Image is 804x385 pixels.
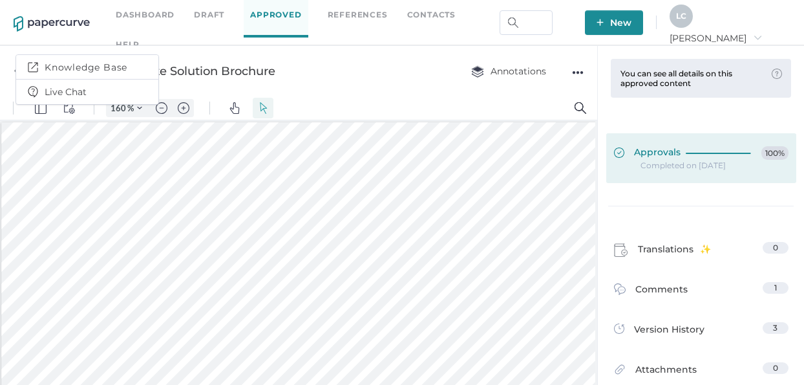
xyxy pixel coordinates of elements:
button: Zoom Controls [129,3,150,21]
span: Comments [635,282,688,302]
span: Annotations [471,65,546,77]
img: approved-green.0ec1cafe.svg [614,148,624,158]
button: Search [570,1,591,22]
span: [PERSON_NAME] [670,32,762,44]
a: Attachments0 [614,362,788,382]
button: Zoom in [173,3,194,21]
img: default-leftsidepanel.svg [35,6,47,17]
a: Translations0 [614,242,788,261]
img: tooltip-default.0a89c667.svg [772,69,782,79]
input: Set zoom [107,6,127,17]
input: Search Workspace [500,10,553,35]
span: % [127,6,134,17]
img: default-select.svg [257,6,269,17]
span: Translations [638,242,711,261]
img: back-arrow-grey.72011ae3.svg [14,65,25,77]
img: default-viewcontrols.svg [63,6,75,17]
img: open_icon_black.efdceab7.svg [28,62,38,72]
img: claims-icon.71597b81.svg [614,243,628,258]
button: Knowledge Base [16,55,158,80]
div: ●●● [572,63,584,82]
i: arrow_right [753,33,762,42]
img: default-magnifying-glass.svg [575,6,586,17]
a: Dashboard [116,8,175,22]
button: Live Chat [16,80,158,104]
a: References [328,8,388,22]
span: 100% [761,146,788,160]
img: plus-white.e19ec114.svg [597,19,604,26]
button: Pan [224,1,245,22]
span: 3 [773,323,778,333]
a: Contacts [407,8,456,22]
img: comment-icon.4fbda5a2.svg [614,283,626,298]
span: 1 [774,283,777,292]
button: Select [253,1,273,22]
img: search.bf03fe8b.svg [508,17,518,28]
a: Version History3 [614,322,788,340]
img: default-plus.svg [178,6,189,17]
span: 0 [773,363,778,373]
span: New [597,10,631,35]
div: help [116,38,140,52]
img: annotation-layers.cc6d0e6b.svg [471,65,484,78]
span: Approvals [614,146,681,160]
a: Comments1 [614,282,788,302]
div: You can see all details on this approved content [620,69,765,88]
a: Knowledge Base [28,60,127,74]
button: View Controls [59,1,79,22]
img: chevron.svg [137,9,142,14]
img: papercurve-logo-colour.7244d18c.svg [14,16,90,32]
img: default-minus.svg [156,6,167,17]
button: New [585,10,643,35]
img: attachments-icon.0dd0e375.svg [614,364,626,379]
span: Live Chat [28,80,147,104]
img: default-pan.svg [229,6,240,17]
img: versions-icon.ee5af6b0.svg [614,324,624,336]
button: Zoom out [151,3,172,21]
button: Annotations [458,59,559,83]
span: Attachments [635,362,697,382]
a: Draft [194,8,224,22]
span: L C [676,11,686,21]
button: Panel [30,1,51,22]
span: 0 [773,243,778,252]
a: Approvals100% [606,133,796,183]
img: contact_support.8c15953d.svg [28,86,38,98]
span: Version History [634,322,704,340]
